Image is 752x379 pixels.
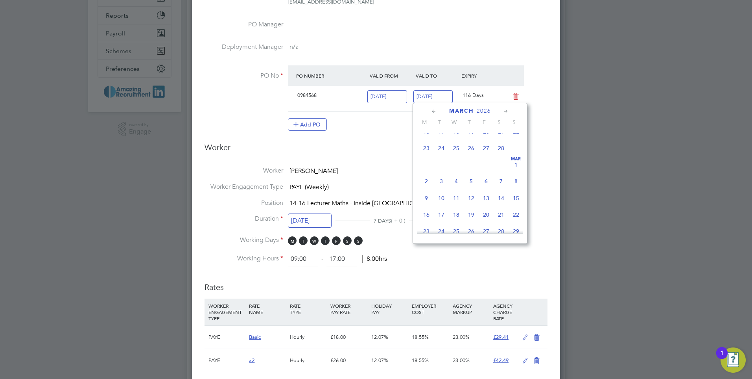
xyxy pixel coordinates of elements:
span: T [299,236,308,245]
span: PAYE (Weekly) [289,183,329,191]
span: 27 [479,141,494,156]
span: T [432,119,447,126]
span: £42.49 [493,357,509,364]
span: 14 [494,191,509,206]
label: PO Manager [205,20,283,29]
div: HOLIDAY PAY [369,299,410,319]
span: 21 [494,207,509,222]
div: Valid From [368,69,414,83]
button: Add PO [288,118,327,131]
span: 23 [419,224,434,239]
span: 3 [434,174,449,189]
span: n/a [289,43,299,51]
span: 2026 [477,108,491,114]
span: F [332,236,341,245]
div: Hourly [288,326,328,349]
h3: Rates [205,274,547,292]
span: 18 [449,207,464,222]
label: Working Hours [205,255,283,263]
span: 0984568 [297,92,317,98]
div: PO Number [294,69,368,83]
span: 28 [494,224,509,239]
label: Position [205,199,283,207]
button: Open Resource Center, 1 new notification [721,347,746,373]
span: ‐ [320,255,325,263]
span: 29 [509,224,523,239]
div: WORKER PAY RATE [328,299,369,319]
div: RATE TYPE [288,299,328,319]
span: 24 [434,224,449,239]
span: M [288,236,297,245]
span: W [310,236,319,245]
span: 28 [494,141,509,156]
span: 13 [479,191,494,206]
span: 8.00hrs [362,255,387,263]
div: Expiry [459,69,505,83]
span: 23 [419,141,434,156]
span: 12.07% [371,357,388,364]
span: 12.07% [371,334,388,340]
span: 22 [509,207,523,222]
div: Valid To [414,69,460,83]
div: RATE NAME [247,299,288,319]
input: 17:00 [326,252,357,266]
span: 18.55% [412,357,429,364]
span: 1 [509,157,523,172]
span: M [417,119,432,126]
div: EMPLOYER COST [410,299,450,319]
label: Working Days [205,236,283,244]
span: 17 [434,207,449,222]
span: 27 [479,224,494,239]
label: PO No [205,72,283,80]
div: Hourly [288,349,328,372]
span: 5 [464,174,479,189]
span: [PERSON_NAME] [289,167,338,175]
span: 7 DAYS [374,217,391,224]
span: F [477,119,492,126]
span: ( + 0 ) [391,217,405,224]
div: PAYE [206,326,247,349]
span: S [507,119,522,126]
span: 18.55% [412,334,429,340]
span: S [354,236,363,245]
div: AGENCY CHARGE RATE [491,299,518,325]
div: £26.00 [328,349,369,372]
span: 23.00% [453,334,470,340]
span: Mar [509,157,523,161]
label: Deployment Manager [205,43,283,51]
input: Select one [288,214,332,228]
span: 12 [464,191,479,206]
input: 08:00 [288,252,318,266]
span: 9 [419,191,434,206]
span: x2 [249,357,254,364]
span: 14-16 Lecturer Maths - Inside [GEOGRAPHIC_DATA] [289,199,434,207]
span: 24 [434,141,449,156]
div: AGENCY MARKUP [451,299,491,319]
span: 19 [464,207,479,222]
span: S [343,236,352,245]
span: T [321,236,330,245]
span: 10 [434,191,449,206]
div: WORKER ENGAGEMENT TYPE [206,299,247,325]
input: Select one [413,90,453,103]
span: 16 [419,207,434,222]
span: 7 [494,174,509,189]
span: 11 [449,191,464,206]
span: W [447,119,462,126]
span: T [462,119,477,126]
div: PAYE [206,349,247,372]
span: 25 [449,141,464,156]
span: 2 [419,174,434,189]
div: £18.00 [328,326,369,349]
label: Worker [205,167,283,175]
input: Select one [367,90,407,103]
h3: Worker [205,142,547,159]
span: £29.41 [493,334,509,340]
div: 1 [720,353,724,363]
span: March [449,108,474,114]
span: 4 [449,174,464,189]
span: 116 Days [463,92,484,98]
span: 8 [509,174,523,189]
span: 20 [479,207,494,222]
span: 25 [449,224,464,239]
